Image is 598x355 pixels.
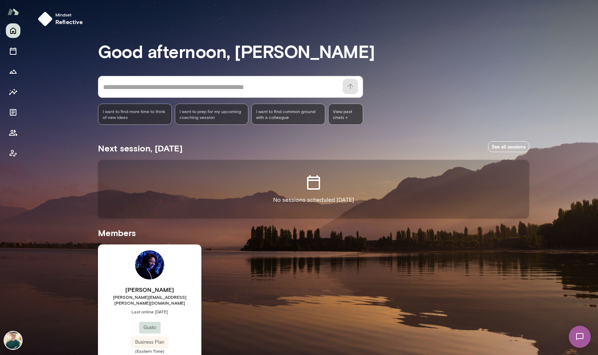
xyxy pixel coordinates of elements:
img: mindset [38,12,52,26]
span: Gusto [139,324,161,331]
button: Sessions [6,44,20,58]
div: I want to prep for my upcoming coaching session [175,104,249,125]
button: Home [6,23,20,38]
div: I want to find common ground with a colleague [251,104,325,125]
button: Members [6,126,20,140]
span: (Eastern Time) [98,348,201,354]
button: Mindsetreflective [35,9,89,29]
h6: reflective [55,18,83,26]
a: See all sessions [488,141,529,153]
button: Growth Plan [6,64,20,79]
span: I want to find common ground with a colleague [256,108,320,120]
h3: Good afternoon, [PERSON_NAME] [98,41,529,61]
span: Business Plan [131,339,169,346]
span: [PERSON_NAME][EMAIL_ADDRESS][PERSON_NAME][DOMAIN_NAME] [98,294,201,306]
span: I want to prep for my upcoming coaching session [180,108,244,120]
span: Mindset [55,12,83,18]
img: Mento [7,5,19,19]
p: No sessions scheduled [DATE] [273,196,354,204]
button: Client app [6,146,20,161]
h5: Members [98,227,529,239]
span: Last online [DATE] [98,309,201,315]
h5: Next session, [DATE] [98,142,182,154]
button: Insights [6,85,20,99]
img: Monique Jackson [135,250,164,279]
div: I want to find more time to think of new ideas [98,104,172,125]
span: I want to find more time to think of new ideas [103,108,167,120]
button: Documents [6,105,20,120]
h6: [PERSON_NAME] [98,285,201,294]
span: View past chats -> [328,104,363,125]
img: Bryan White [4,332,22,349]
